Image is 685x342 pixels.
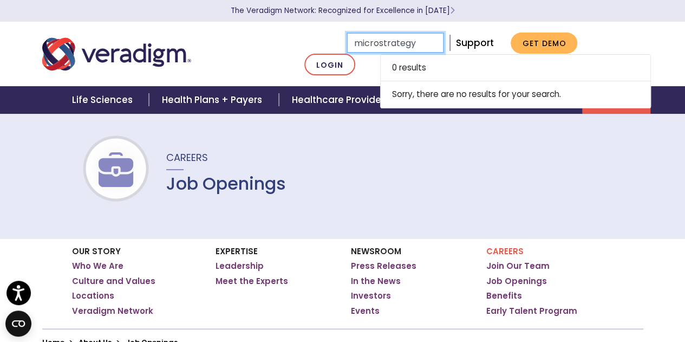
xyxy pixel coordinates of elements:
[231,5,455,16] a: The Veradigm Network: Recognized for Excellence in [DATE]Learn More
[380,54,651,81] li: 0 results
[351,306,380,317] a: Events
[5,311,31,337] button: Open CMP widget
[486,261,550,272] a: Join Our Team
[486,276,547,287] a: Job Openings
[486,306,577,317] a: Early Talent Program
[486,291,522,301] a: Benefits
[59,86,149,114] a: Life Sciences
[72,291,114,301] a: Locations
[72,306,153,317] a: Veradigm Network
[72,276,155,287] a: Culture and Values
[216,276,288,287] a: Meet the Experts
[380,81,651,108] li: Sorry, there are no results for your search.
[304,54,355,76] a: Login
[216,261,264,272] a: Leadership
[42,36,191,72] img: Veradigm logo
[511,33,577,54] a: Get Demo
[450,5,455,16] span: Learn More
[149,86,278,114] a: Health Plans + Payers
[351,291,391,301] a: Investors
[166,151,208,164] span: Careers
[279,86,406,114] a: Healthcare Providers
[166,173,286,194] h1: Job Openings
[351,261,416,272] a: Press Releases
[347,33,444,53] input: Search
[351,276,401,287] a: In the News
[455,36,493,49] a: Support
[72,261,123,272] a: Who We Are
